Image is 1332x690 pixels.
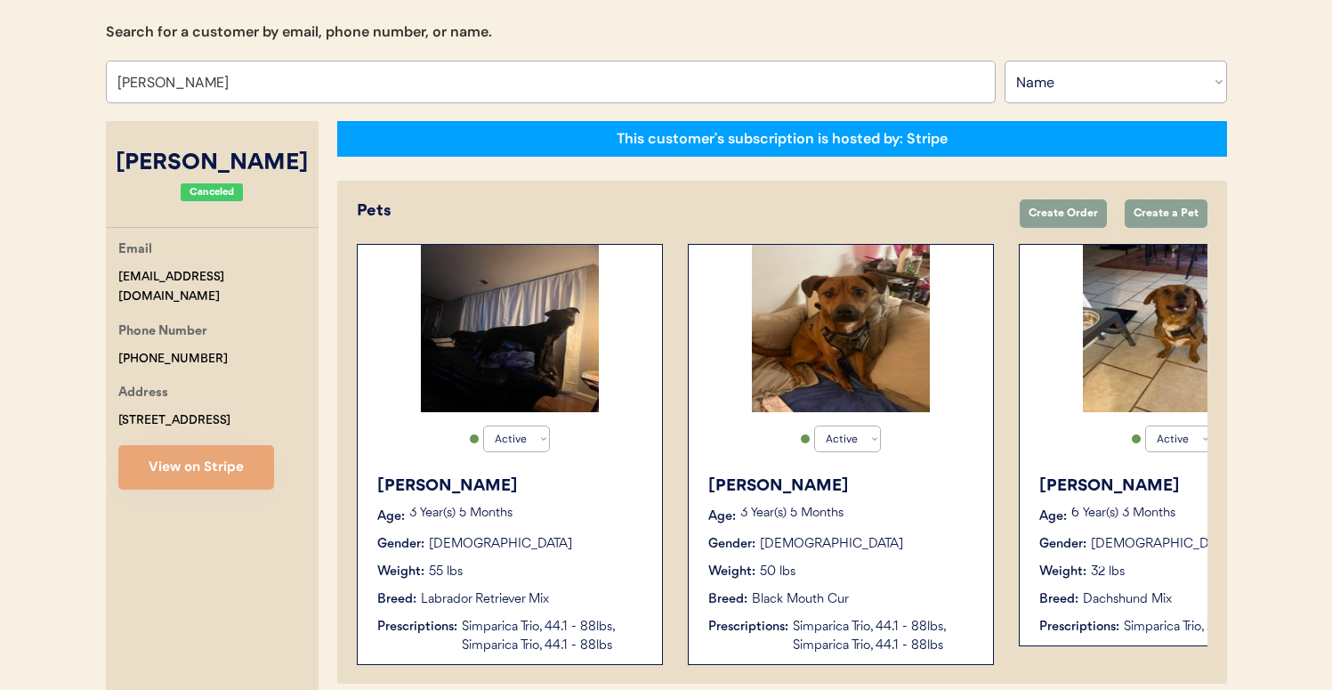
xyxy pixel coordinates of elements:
[708,535,755,554] div: Gender:
[377,507,405,526] div: Age:
[1124,618,1306,637] div: Simparica Trio, 22.1 - 44lbs
[1071,507,1306,520] p: 6 Year(s) 3 Months
[708,618,788,637] div: Prescriptions:
[377,535,424,554] div: Gender:
[106,147,319,181] div: [PERSON_NAME]
[1083,590,1172,609] div: Dachshund Mix
[118,267,319,308] div: [EMAIL_ADDRESS][DOMAIN_NAME]
[429,535,572,554] div: [DEMOGRAPHIC_DATA]
[377,590,416,609] div: Breed:
[708,590,747,609] div: Breed:
[752,590,849,609] div: Black Mouth Cur
[760,535,903,554] div: [DEMOGRAPHIC_DATA]
[462,618,644,655] div: Simparica Trio, 44.1 - 88lbs, Simparica Trio, 44.1 - 88lbs
[377,475,644,499] div: [PERSON_NAME]
[118,383,168,405] div: Address
[1091,535,1234,554] div: [DEMOGRAPHIC_DATA]
[740,507,975,520] p: 3 Year(s) 5 Months
[1091,563,1125,581] div: 32 lbs
[1039,507,1067,526] div: Age:
[760,563,795,581] div: 50 lbs
[617,129,948,149] div: This customer's subscription is hosted by: Stripe
[1039,475,1306,499] div: [PERSON_NAME]
[1039,618,1119,637] div: Prescriptions:
[708,507,736,526] div: Age:
[421,245,599,412] img: IMG_1689.jpeg
[1125,199,1207,228] button: Create a Pet
[106,61,996,103] input: Search by name
[357,199,1002,223] div: Pets
[118,239,152,262] div: Email
[421,590,549,609] div: Labrador Retriever Mix
[118,410,230,431] div: [STREET_ADDRESS]
[1083,245,1261,412] img: image.jpg
[1039,590,1078,609] div: Breed:
[106,21,492,43] div: Search for a customer by email, phone number, or name.
[377,618,457,637] div: Prescriptions:
[118,445,274,490] button: View on Stripe
[429,563,463,581] div: 55 lbs
[118,349,228,369] div: [PHONE_NUMBER]
[1039,535,1086,554] div: Gender:
[1020,199,1107,228] button: Create Order
[409,507,644,520] p: 3 Year(s) 5 Months
[708,475,975,499] div: [PERSON_NAME]
[1039,563,1086,581] div: Weight:
[708,563,755,581] div: Weight:
[793,618,975,655] div: Simparica Trio, 44.1 - 88lbs, Simparica Trio, 44.1 - 88lbs
[377,563,424,581] div: Weight:
[118,321,207,344] div: Phone Number
[752,245,930,412] img: IMG_0830.jpeg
